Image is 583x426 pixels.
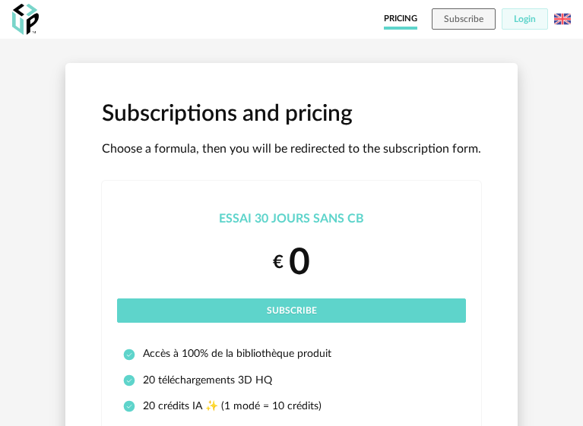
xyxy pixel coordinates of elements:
img: OXP [12,4,39,35]
span: Subscribe [267,306,317,315]
small: € [273,251,284,275]
button: Login [502,8,548,30]
li: 20 téléchargements 3D HQ [123,374,460,387]
span: Login [514,14,536,24]
li: Accès à 100% de la bibliothèque produit [123,347,460,361]
a: Pricing [384,8,417,30]
span: 0 [289,245,310,281]
button: Subscribe [117,298,466,323]
li: 20 crédits IA ✨ (1 modé = 10 crédits) [123,399,460,413]
span: Subscribe [444,14,483,24]
button: Subscribe [432,8,496,30]
img: us [554,11,571,27]
div: Essai 30 jours sans CB [117,211,466,227]
h1: Subscriptions and pricing [102,99,481,129]
p: Choose a formula, then you will be redirected to the subscription form. [102,141,481,157]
